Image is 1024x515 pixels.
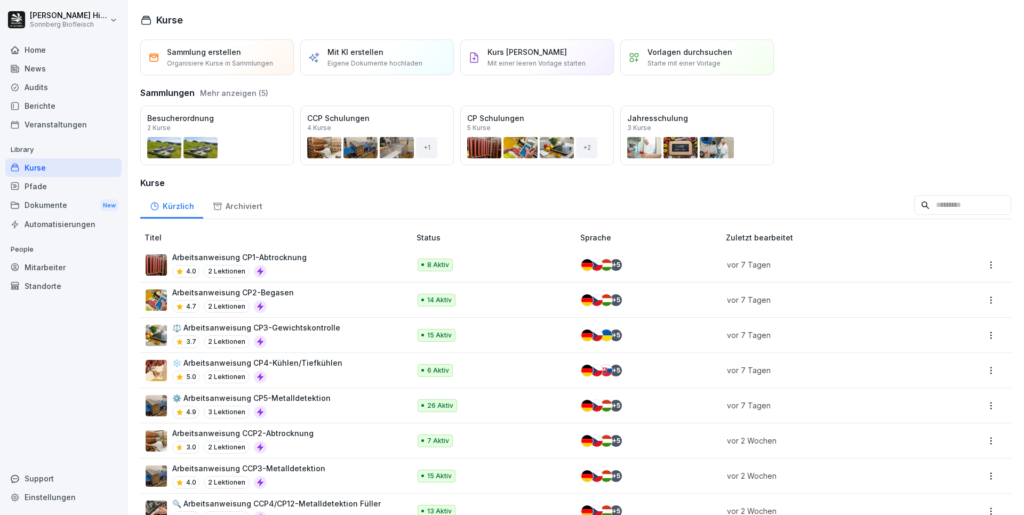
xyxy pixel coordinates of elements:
p: Arbeitsanweisung CCP3-Metalldetektion [172,463,325,474]
p: Sonnberg Biofleisch [30,21,108,28]
p: Eigene Dokumente hochladen [327,59,422,68]
p: 3 Kurse [627,125,651,131]
p: 4.0 [186,478,196,487]
img: de.svg [581,435,593,447]
div: + 5 [610,470,622,482]
p: Besucherordnung [147,112,287,124]
p: Arbeitsanweisung CCP2-Abtrocknung [172,428,314,439]
p: 5.0 [186,372,196,382]
p: 2 Kurse [147,125,171,131]
p: Titel [145,232,412,243]
p: vor 2 Wochen [727,470,925,481]
img: hj9o9v8kzxvzc93uvlzx86ct.png [146,289,167,311]
a: Standorte [5,277,122,295]
a: News [5,59,122,78]
div: Dokumente [5,196,122,215]
img: cz.svg [591,365,603,376]
a: Archiviert [203,191,271,219]
p: 4.9 [186,407,196,417]
p: 7 Aktiv [427,436,449,446]
a: CCP Schulungen4 Kurse+1 [300,106,454,165]
div: + 5 [610,294,622,306]
p: 5 Kurse [467,125,491,131]
img: de.svg [581,470,593,482]
img: hu.svg [601,400,612,412]
img: cz.svg [591,259,603,271]
a: CP Schulungen5 Kurse+2 [460,106,614,165]
p: 2 Lektionen [204,335,250,348]
p: ⚖️ Arbeitsanweisung CP3-Gewichtskontrolle [172,322,340,333]
a: Home [5,41,122,59]
div: + 5 [610,329,622,341]
div: + 5 [610,435,622,447]
a: Kurse [5,158,122,177]
p: 15 Aktiv [427,471,452,481]
h3: Sammlungen [140,86,195,99]
div: + 1 [416,137,437,158]
div: Einstellungen [5,488,122,506]
p: Arbeitsanweisung CP1-Abtrocknung [172,252,307,263]
p: Status [417,232,576,243]
p: Arbeitsanweisung CP2-Begasen [172,287,294,298]
img: sk.svg [601,365,612,376]
div: Veranstaltungen [5,115,122,134]
img: de.svg [581,329,593,341]
div: + 2 [576,137,597,158]
img: de.svg [581,294,593,306]
img: cz.svg [591,329,603,341]
p: 2 Lektionen [204,265,250,278]
a: Besucherordnung2 Kurse [140,106,294,165]
img: cz.svg [591,470,603,482]
img: kcy5zsy084eomyfwy436ysas.png [146,430,167,452]
img: hu.svg [601,259,612,271]
a: Kürzlich [140,191,203,219]
p: 2 Lektionen [204,441,250,454]
div: + 5 [610,365,622,376]
p: 3.7 [186,337,196,347]
div: Berichte [5,96,122,115]
p: CP Schulungen [467,112,607,124]
div: Support [5,469,122,488]
img: de.svg [581,400,593,412]
img: a0ku7izqmn4urwn22jn34rqb.png [146,360,167,381]
p: ⚙️ Arbeitsanweisung CP5-Metalldetektion [172,392,331,404]
div: New [100,199,118,212]
img: de.svg [581,259,593,271]
p: Zuletzt bearbeitet [726,232,938,243]
img: gfrt4v3ftnksrv5de50xy3ff.png [146,325,167,346]
p: People [5,241,122,258]
p: Sammlung erstellen [167,46,241,58]
img: ua.svg [601,329,612,341]
h1: Kurse [156,13,183,27]
p: 8 Aktiv [427,260,449,270]
p: Sprache [580,232,722,243]
p: 3.0 [186,442,196,452]
p: 26 Aktiv [427,401,453,411]
p: vor 7 Tagen [727,365,925,376]
div: Pfade [5,177,122,196]
img: hu.svg [601,470,612,482]
p: Mit KI erstellen [327,46,383,58]
p: Vorlagen durchsuchen [647,46,732,58]
p: Library [5,141,122,158]
div: + 5 [610,259,622,271]
img: hu.svg [601,435,612,447]
p: 🔍 Arbeitsanweisung CCP4/CP12-Metalldetektion Füller [172,498,381,509]
a: Mitarbeiter [5,258,122,277]
img: cz.svg [591,400,603,412]
p: Mit einer leeren Vorlage starten [487,59,586,68]
p: 4 Kurse [307,125,331,131]
p: vor 7 Tagen [727,400,925,411]
img: cz.svg [591,294,603,306]
p: vor 7 Tagen [727,294,925,305]
div: Audits [5,78,122,96]
p: 6 Aktiv [427,366,449,375]
p: 14 Aktiv [427,295,452,305]
img: mphigpm8jrcai41dtx68as7p.png [146,254,167,276]
p: CCP Schulungen [307,112,447,124]
a: Jahresschulung3 Kurse [620,106,774,165]
p: vor 7 Tagen [727,329,925,341]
